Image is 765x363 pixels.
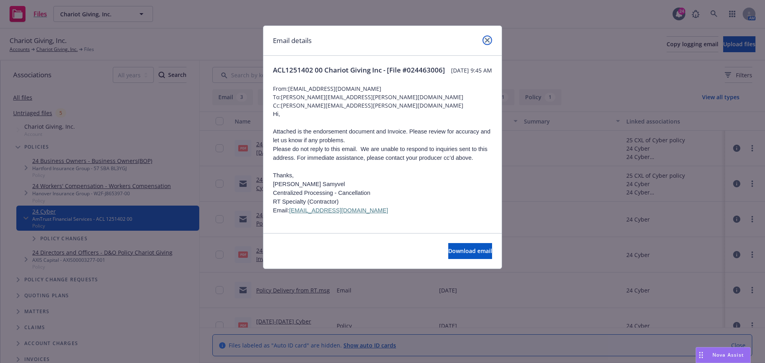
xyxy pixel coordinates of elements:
[451,66,492,75] span: [DATE] 9:45 AM
[273,171,492,215] p: Thanks, [PERSON_NAME] Samyvel Centralized Processing - Cancellation RT Specialty (Contractor) Email:
[696,347,706,363] div: Drag to move
[273,110,492,118] p: Hi,
[448,247,492,255] span: Download email
[273,35,312,46] h1: Email details
[273,65,445,75] span: ACL1251402 00 Chariot Giving Inc - [File #024463006]
[273,101,492,110] span: Cc: [PERSON_NAME][EMAIL_ADDRESS][PERSON_NAME][DOMAIN_NAME]
[448,243,492,259] button: Download email
[712,351,744,358] span: Nova Assist
[273,84,492,93] span: From: [EMAIL_ADDRESS][DOMAIN_NAME]
[273,93,492,101] span: To: [PERSON_NAME][EMAIL_ADDRESS][PERSON_NAME][DOMAIN_NAME]
[483,35,492,45] a: close
[273,127,492,162] p: Attached is the endorsement document and Invoice. Please review for accuracy and let us know if a...
[696,347,751,363] button: Nova Assist
[289,207,388,214] a: [EMAIL_ADDRESS][DOMAIN_NAME]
